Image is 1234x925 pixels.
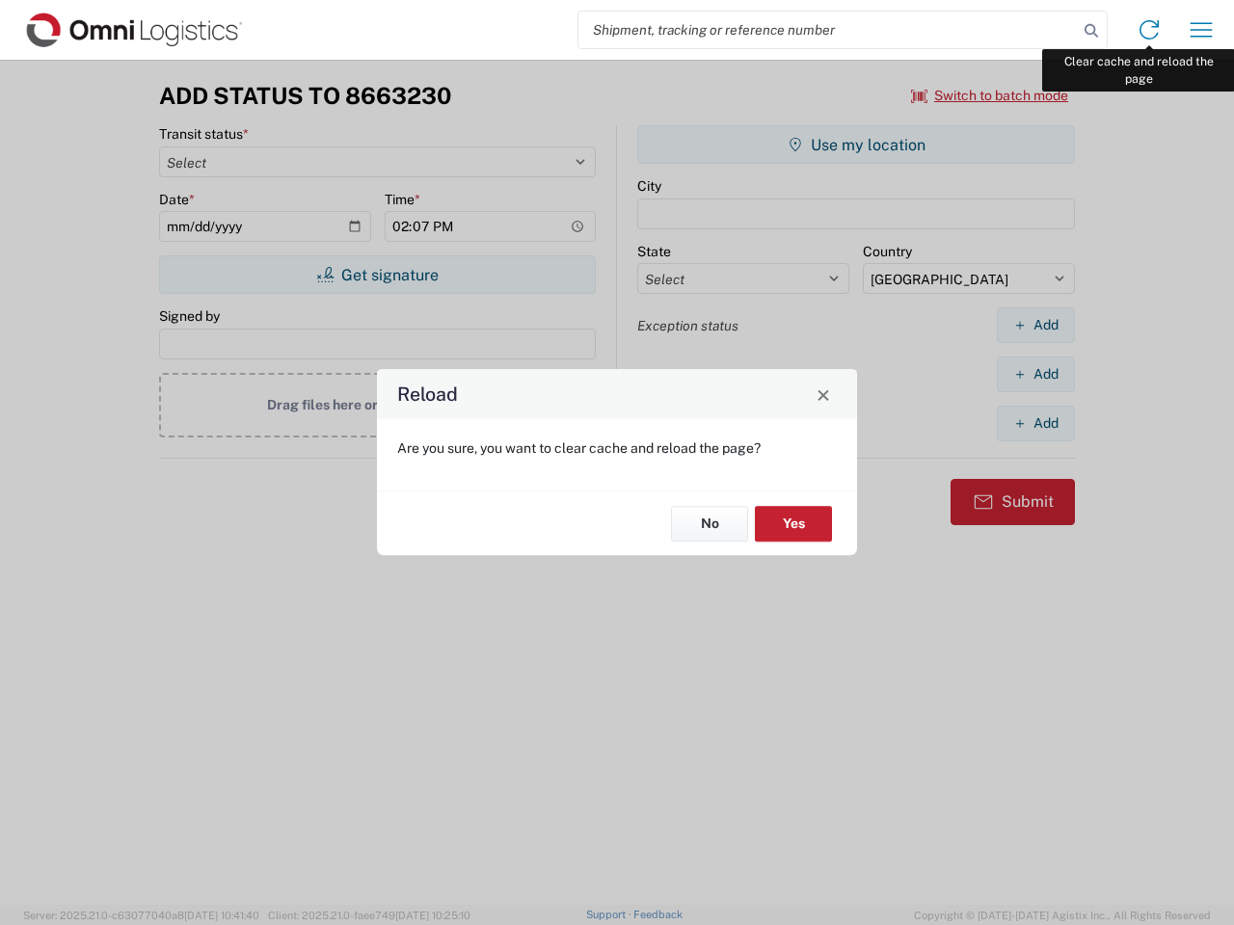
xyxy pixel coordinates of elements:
p: Are you sure, you want to clear cache and reload the page? [397,439,837,457]
input: Shipment, tracking or reference number [578,12,1078,48]
button: No [671,506,748,542]
button: Close [810,381,837,408]
button: Yes [755,506,832,542]
h4: Reload [397,381,458,409]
